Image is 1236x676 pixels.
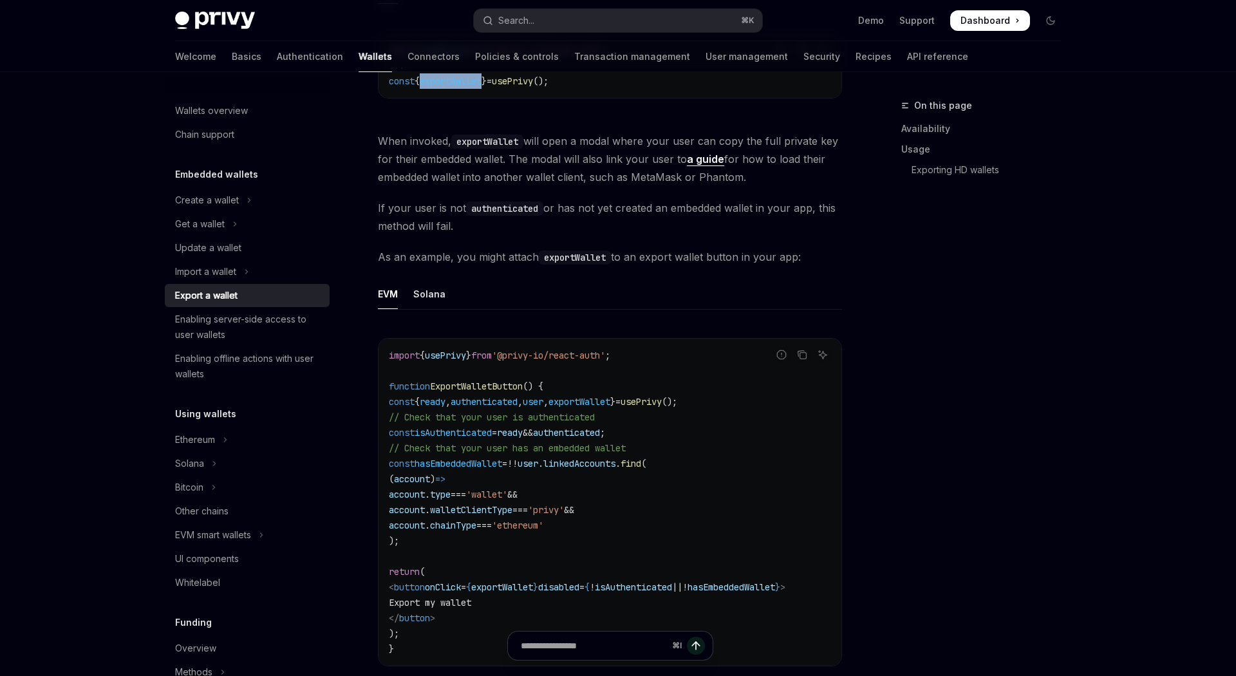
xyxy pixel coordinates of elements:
button: Copy the contents from the code block [794,346,810,363]
span: { [585,581,590,593]
a: Welcome [175,41,216,72]
span: < [389,581,394,593]
div: Enabling offline actions with user wallets [175,351,322,382]
span: hasEmbeddedWallet [688,581,775,593]
button: Toggle Import a wallet section [165,260,330,283]
div: UI components [175,551,239,567]
img: dark logo [175,12,255,30]
span: function [389,380,430,392]
span: . [425,504,430,516]
span: ); [389,535,399,547]
a: Update a wallet [165,236,330,259]
div: Overview [175,641,216,656]
span: authenticated [533,427,600,438]
span: , [445,396,451,408]
span: === [451,489,466,500]
span: = [461,581,466,593]
a: Overview [165,637,330,660]
span: (); [533,75,548,87]
span: && [564,504,574,516]
span: chainType [430,520,476,531]
span: disabled [538,581,579,593]
span: ExportWalletButton [430,380,523,392]
span: { [466,581,471,593]
div: Solana [413,279,445,309]
span: const [389,396,415,408]
span: ready [420,396,445,408]
div: Get a wallet [175,216,225,232]
span: && [523,427,533,438]
span: } [482,75,487,87]
div: Solana [175,456,204,471]
span: usePrivy [621,396,662,408]
span: } [610,396,615,408]
a: API reference [907,41,968,72]
div: Other chains [175,503,229,519]
div: EVM [378,279,398,309]
span: button [399,612,430,624]
a: Basics [232,41,261,72]
span: exportWallet [548,396,610,408]
span: ; [605,350,610,361]
code: exportWallet [539,250,611,265]
a: Export a wallet [165,284,330,307]
span: </ [389,612,399,624]
span: = [579,581,585,593]
a: Authentication [277,41,343,72]
span: { [415,396,420,408]
span: . [425,520,430,531]
span: account [389,520,425,531]
button: Ask AI [814,346,831,363]
button: Toggle Bitcoin section [165,476,330,499]
span: When invoked, will open a modal where your user can copy the full private key for their embedded ... [378,132,842,186]
a: Usage [901,139,1071,160]
span: 'privy' [528,504,564,516]
span: account [389,489,425,500]
span: ⌘ K [741,15,754,26]
a: UI components [165,547,330,570]
span: Export my wallet [389,597,471,608]
div: Wallets overview [175,103,248,118]
div: Ethereum [175,432,215,447]
code: authenticated [466,202,543,216]
button: Send message [687,637,705,655]
span: } [533,581,538,593]
a: Transaction management [574,41,690,72]
span: account [389,504,425,516]
span: hasEmbeddedWallet [415,458,502,469]
span: ( [389,473,394,485]
a: Connectors [407,41,460,72]
span: , [543,396,548,408]
a: Whitelabel [165,571,330,594]
span: linkedAccounts [543,458,615,469]
span: = [502,458,507,469]
button: Toggle EVM smart wallets section [165,523,330,547]
span: ) [430,473,435,485]
span: account [394,473,430,485]
span: (); [662,396,677,408]
span: () { [523,380,543,392]
span: 'ethereum' [492,520,543,531]
span: { [415,75,420,87]
a: Other chains [165,500,330,523]
span: // Check that your user has an embedded wallet [389,442,626,454]
div: Import a wallet [175,264,236,279]
span: const [389,427,415,438]
span: === [512,504,528,516]
span: === [476,520,492,531]
span: . [615,458,621,469]
span: exportWallet [420,75,482,87]
span: && [507,489,518,500]
a: Recipes [856,41,892,72]
a: Availability [901,118,1071,139]
span: onClick [425,581,461,593]
a: Chain support [165,123,330,146]
span: user [518,458,538,469]
span: = [615,396,621,408]
span: ); [389,628,399,639]
a: Wallets [359,41,392,72]
span: || [672,581,682,593]
span: = [487,75,492,87]
input: Ask a question... [521,632,667,660]
a: Exporting HD wallets [901,160,1071,180]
